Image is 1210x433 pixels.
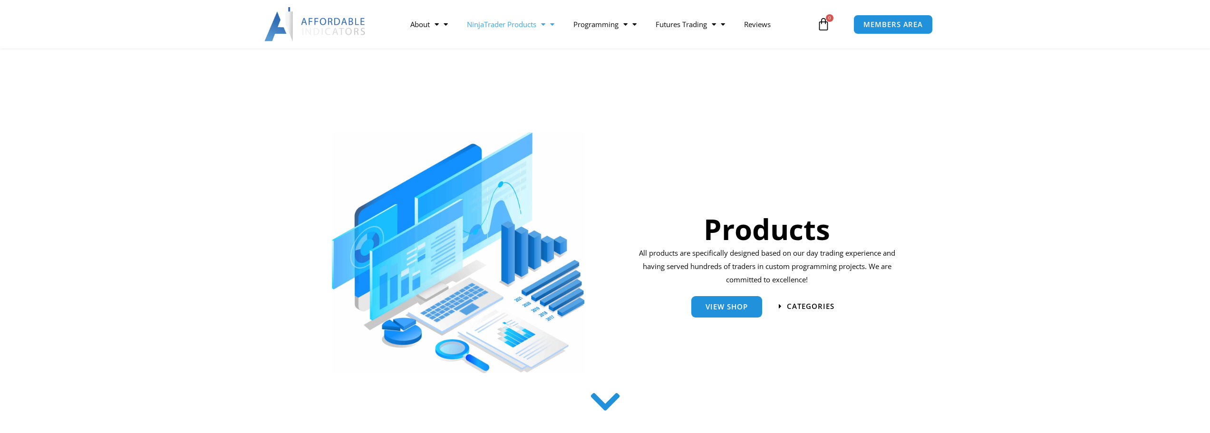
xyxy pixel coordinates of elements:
a: About [401,13,457,35]
a: Futures Trading [646,13,735,35]
a: Programming [564,13,646,35]
a: View Shop [691,296,762,318]
span: View Shop [706,303,748,310]
a: 0 [803,10,844,38]
a: NinjaTrader Products [457,13,564,35]
p: All products are specifically designed based on our day trading experience and having served hund... [636,247,899,287]
span: MEMBERS AREA [863,21,923,28]
h1: Products [636,209,899,249]
a: Reviews [735,13,780,35]
a: MEMBERS AREA [853,15,933,34]
img: LogoAI | Affordable Indicators – NinjaTrader [264,7,367,41]
img: ProductsSection scaled | Affordable Indicators – NinjaTrader [332,132,584,373]
span: 0 [826,14,833,22]
nav: Menu [401,13,814,35]
span: categories [787,303,834,310]
a: categories [779,303,834,310]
